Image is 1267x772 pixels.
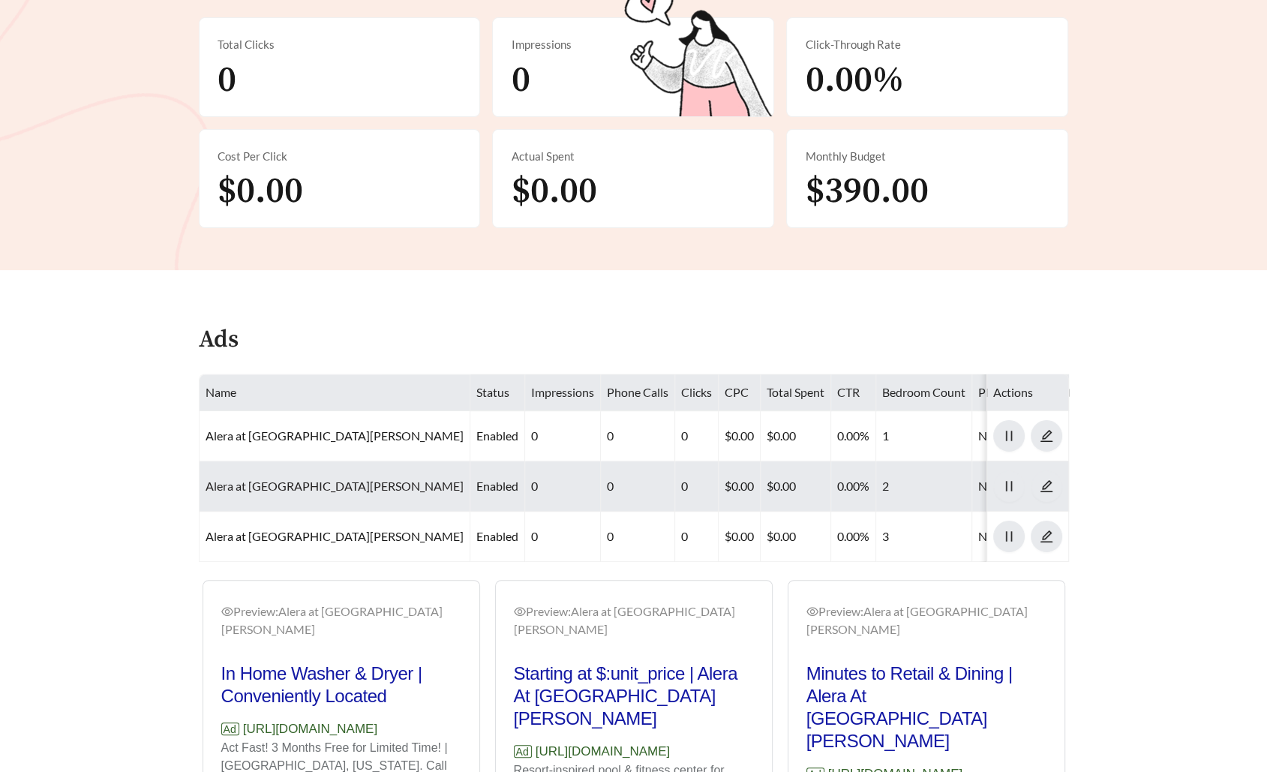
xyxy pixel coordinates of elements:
div: Preview: Alera at [GEOGRAPHIC_DATA][PERSON_NAME] [221,602,461,638]
td: $0.00 [719,411,761,461]
span: CTR [837,385,860,399]
td: 0 [525,461,601,512]
span: pause [994,530,1024,543]
td: 3 [876,512,972,562]
td: Not Set [972,512,1107,562]
span: edit [1031,479,1061,493]
span: $0.00 [218,169,303,214]
td: Not Set [972,461,1107,512]
td: $0.00 [719,512,761,562]
th: Phone Calls [601,374,675,411]
td: $0.00 [761,461,831,512]
span: Ad [514,745,532,758]
h2: In Home Washer & Dryer | Conveniently Located [221,662,461,707]
span: pause [994,429,1024,443]
h2: Minutes to Retail & Dining | Alera At [GEOGRAPHIC_DATA][PERSON_NAME] [806,662,1046,752]
button: pause [993,521,1025,552]
h2: Starting at $:unit_price | Alera At [GEOGRAPHIC_DATA][PERSON_NAME] [514,662,754,730]
td: 0.00% [831,512,876,562]
div: Total Clicks [218,36,462,53]
button: edit [1031,470,1062,502]
h4: Ads [199,327,239,353]
td: 0 [675,512,719,562]
span: $390.00 [805,169,928,214]
span: CPC [725,385,749,399]
button: edit [1031,420,1062,452]
div: Cost Per Click [218,148,462,165]
a: edit [1031,428,1062,443]
td: 0 [675,411,719,461]
span: $0.00 [511,169,596,214]
button: pause [993,420,1025,452]
p: [URL][DOMAIN_NAME] [221,719,461,739]
th: PMS/Scraper Unit Price [972,374,1107,411]
th: Impressions [525,374,601,411]
a: edit [1031,479,1062,493]
span: pause [994,479,1024,493]
span: eye [806,605,818,617]
td: 0 [525,411,601,461]
td: $0.00 [761,411,831,461]
span: edit [1031,530,1061,543]
a: Alera at [GEOGRAPHIC_DATA][PERSON_NAME] [206,529,464,543]
th: Bedroom Count [876,374,972,411]
th: Status [470,374,525,411]
button: edit [1031,521,1062,552]
span: 0.00% [805,58,903,103]
td: 0 [601,461,675,512]
div: Actual Spent [511,148,755,165]
td: 2 [876,461,972,512]
button: pause [993,470,1025,502]
span: edit [1031,429,1061,443]
td: $0.00 [719,461,761,512]
span: Ad [221,722,239,735]
div: Click-Through Rate [805,36,1049,53]
div: Preview: Alera at [GEOGRAPHIC_DATA][PERSON_NAME] [514,602,754,638]
div: Impressions [511,36,755,53]
td: 0 [675,461,719,512]
div: Monthly Budget [805,148,1049,165]
td: 0.00% [831,411,876,461]
td: 0 [525,512,601,562]
a: Alera at [GEOGRAPHIC_DATA][PERSON_NAME] [206,479,464,493]
td: 0.00% [831,461,876,512]
td: 0 [601,411,675,461]
span: eye [221,605,233,617]
span: 0 [218,58,236,103]
span: enabled [476,428,518,443]
td: Not Set [972,411,1107,461]
span: enabled [476,479,518,493]
td: $0.00 [761,512,831,562]
span: 0 [511,58,530,103]
span: enabled [476,529,518,543]
a: Alera at [GEOGRAPHIC_DATA][PERSON_NAME] [206,428,464,443]
th: Actions [987,374,1069,411]
p: [URL][DOMAIN_NAME] [514,742,754,761]
td: 1 [876,411,972,461]
td: 0 [601,512,675,562]
th: Clicks [675,374,719,411]
th: Total Spent [761,374,831,411]
div: Preview: Alera at [GEOGRAPHIC_DATA][PERSON_NAME] [806,602,1046,638]
a: edit [1031,529,1062,543]
th: Name [200,374,470,411]
span: eye [514,605,526,617]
